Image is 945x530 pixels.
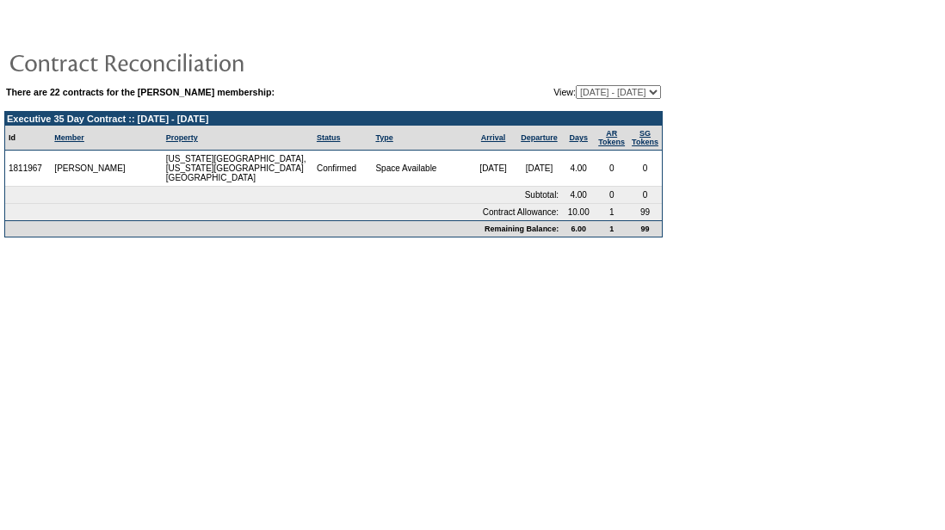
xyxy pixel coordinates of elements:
td: 0 [595,151,628,187]
a: Member [54,133,84,142]
td: 10.00 [562,204,595,220]
td: Space Available [372,151,470,187]
a: Arrival [481,133,506,142]
img: pgTtlContractReconciliation.gif [9,45,353,79]
a: Status [317,133,341,142]
td: 1811967 [5,151,51,187]
td: Subtotal: [5,187,562,204]
td: 99 [628,204,662,220]
td: [PERSON_NAME] [51,151,130,187]
td: 1 [595,220,628,237]
a: Departure [521,133,558,142]
td: 0 [628,187,662,204]
td: Contract Allowance: [5,204,562,220]
td: 4.00 [562,151,595,187]
td: Executive 35 Day Contract :: [DATE] - [DATE] [5,112,662,126]
td: [US_STATE][GEOGRAPHIC_DATA], [US_STATE][GEOGRAPHIC_DATA] [GEOGRAPHIC_DATA] [163,151,313,187]
td: [DATE] [516,151,562,187]
a: SGTokens [632,129,658,146]
a: Days [569,133,588,142]
td: 4.00 [562,187,595,204]
td: 0 [595,187,628,204]
td: 0 [628,151,662,187]
td: View: [474,85,661,99]
a: Type [375,133,392,142]
td: 1 [595,204,628,220]
a: ARTokens [598,129,625,146]
td: 99 [628,220,662,237]
td: Id [5,126,51,151]
b: There are 22 contracts for the [PERSON_NAME] membership: [6,87,275,97]
td: [DATE] [470,151,516,187]
td: Remaining Balance: [5,220,562,237]
td: Confirmed [313,151,373,187]
td: 6.00 [562,220,595,237]
a: Property [166,133,198,142]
